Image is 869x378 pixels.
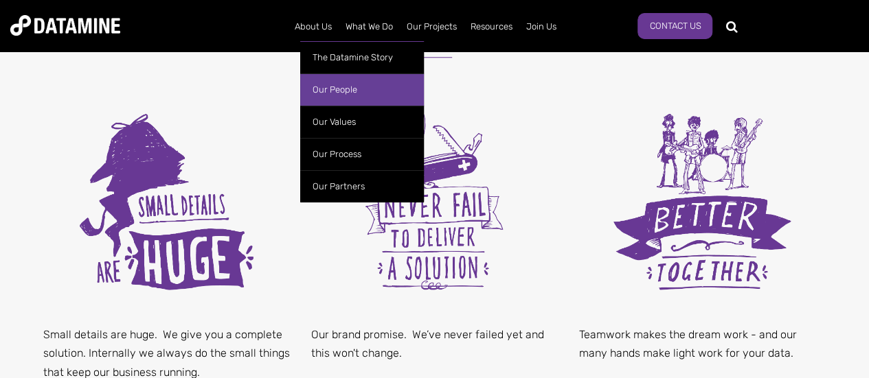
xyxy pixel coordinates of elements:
img: Never fail to deliver a solution [324,92,544,311]
a: Our Partners [300,170,424,202]
a: Resources [464,9,519,45]
a: The Datamine Story [300,41,424,73]
a: Join Us [519,9,563,45]
a: What We Do [339,9,400,45]
p: Our brand promise. We’ve never failed yet and this won't change. [311,325,558,362]
a: Our Values [300,106,424,138]
a: About Us [288,9,339,45]
img: Small Details Are Huge [57,92,277,311]
img: Better together [592,92,812,311]
a: Our People [300,73,424,106]
a: Our Process [300,138,424,170]
a: Contact Us [637,13,712,39]
img: Datamine [10,15,120,36]
a: Our Projects [400,9,464,45]
p: Teamwork makes the dream work - and our many hands make light work for your data. [578,325,826,362]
